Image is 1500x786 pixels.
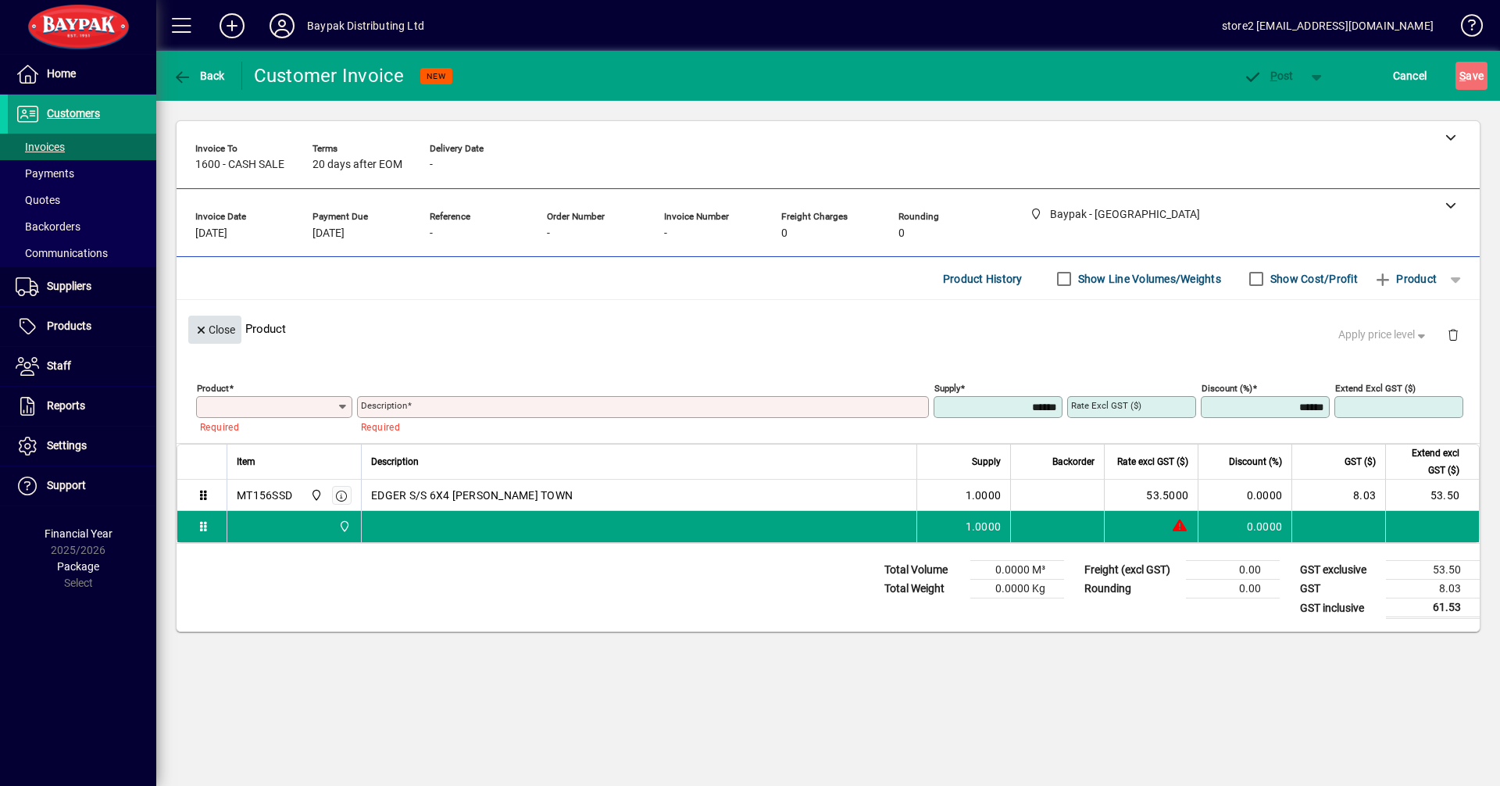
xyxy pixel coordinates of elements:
[156,62,242,90] app-page-header-button: Back
[184,322,245,336] app-page-header-button: Close
[966,519,1002,534] span: 1.0000
[8,347,156,386] a: Staff
[8,267,156,306] a: Suppliers
[8,55,156,94] a: Home
[195,227,227,240] span: [DATE]
[427,71,446,81] span: NEW
[1449,3,1480,54] a: Knowledge Base
[1292,561,1386,580] td: GST exclusive
[1052,453,1095,470] span: Backorder
[361,418,916,434] mat-error: Required
[47,399,85,412] span: Reports
[307,13,424,38] div: Baypak Distributing Ltd
[1222,13,1434,38] div: store2 [EMAIL_ADDRESS][DOMAIN_NAME]
[45,527,112,540] span: Financial Year
[1243,70,1294,82] span: ost
[371,453,419,470] span: Description
[934,383,960,394] mat-label: Supply
[1077,580,1186,598] td: Rounding
[1393,63,1427,88] span: Cancel
[312,159,402,171] span: 20 days after EOM
[1075,271,1221,287] label: Show Line Volumes/Weights
[1455,62,1487,90] button: Save
[898,227,905,240] span: 0
[361,400,407,411] mat-label: Description
[8,387,156,426] a: Reports
[877,561,970,580] td: Total Volume
[47,67,76,80] span: Home
[1434,316,1472,353] button: Delete
[1434,327,1472,341] app-page-header-button: Delete
[8,466,156,506] a: Support
[1338,327,1429,343] span: Apply price level
[16,247,108,259] span: Communications
[1202,383,1252,394] mat-label: Discount (%)
[1335,383,1416,394] mat-label: Extend excl GST ($)
[169,62,229,90] button: Back
[547,227,550,240] span: -
[1071,400,1141,411] mat-label: Rate excl GST ($)
[16,194,60,206] span: Quotes
[970,580,1064,598] td: 0.0000 Kg
[8,240,156,266] a: Communications
[781,227,787,240] span: 0
[47,439,87,452] span: Settings
[1459,70,1466,82] span: S
[334,518,352,535] span: Baypak - Onekawa
[237,453,255,470] span: Item
[188,316,241,344] button: Close
[195,317,235,343] span: Close
[47,359,71,372] span: Staff
[371,488,573,503] span: EDGER S/S 6X4 [PERSON_NAME] TOWN
[937,265,1029,293] button: Product History
[8,307,156,346] a: Products
[1267,271,1358,287] label: Show Cost/Profit
[8,187,156,213] a: Quotes
[1385,480,1479,511] td: 53.50
[972,453,1001,470] span: Supply
[16,220,80,233] span: Backorders
[1386,580,1480,598] td: 8.03
[207,12,257,40] button: Add
[1395,445,1459,479] span: Extend excl GST ($)
[47,479,86,491] span: Support
[200,418,340,434] mat-error: Required
[254,63,405,88] div: Customer Invoice
[1235,62,1302,90] button: Post
[1345,453,1376,470] span: GST ($)
[197,383,229,394] mat-label: Product
[966,488,1002,503] span: 1.0000
[8,213,156,240] a: Backorders
[1386,561,1480,580] td: 53.50
[1291,480,1385,511] td: 8.03
[943,266,1023,291] span: Product History
[1389,62,1431,90] button: Cancel
[1270,70,1277,82] span: P
[1117,453,1188,470] span: Rate excl GST ($)
[430,227,433,240] span: -
[8,134,156,160] a: Invoices
[877,580,970,598] td: Total Weight
[1386,598,1480,618] td: 61.53
[173,70,225,82] span: Back
[1186,580,1280,598] td: 0.00
[16,167,74,180] span: Payments
[1114,488,1188,503] div: 53.5000
[237,488,292,503] div: MT156SSD
[1186,561,1280,580] td: 0.00
[8,160,156,187] a: Payments
[1292,580,1386,598] td: GST
[1229,453,1282,470] span: Discount (%)
[47,320,91,332] span: Products
[47,280,91,292] span: Suppliers
[306,487,324,504] span: Baypak - Onekawa
[664,227,667,240] span: -
[312,227,345,240] span: [DATE]
[177,300,1480,357] div: Product
[8,427,156,466] a: Settings
[57,560,99,573] span: Package
[430,159,433,171] span: -
[1292,598,1386,618] td: GST inclusive
[1459,63,1484,88] span: ave
[1198,511,1291,542] td: 0.0000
